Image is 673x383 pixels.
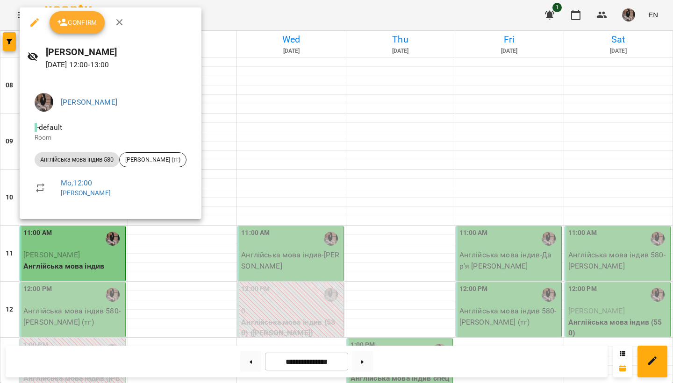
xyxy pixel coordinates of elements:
a: [PERSON_NAME] [61,189,111,197]
div: [PERSON_NAME] (тг) [119,152,186,167]
a: Mo , 12:00 [61,178,92,187]
img: 7eeb5c2dceb0f540ed985a8fa2922f17.jpg [35,93,53,112]
button: Confirm [50,11,105,34]
p: Room [35,133,186,142]
span: [PERSON_NAME] (тг) [120,156,186,164]
span: Confirm [57,17,97,28]
p: [DATE] 12:00 - 13:00 [46,59,194,71]
h6: [PERSON_NAME] [46,45,194,59]
span: - default [35,123,64,132]
a: [PERSON_NAME] [61,98,117,106]
span: Англійська мова індив 580 [35,156,119,164]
